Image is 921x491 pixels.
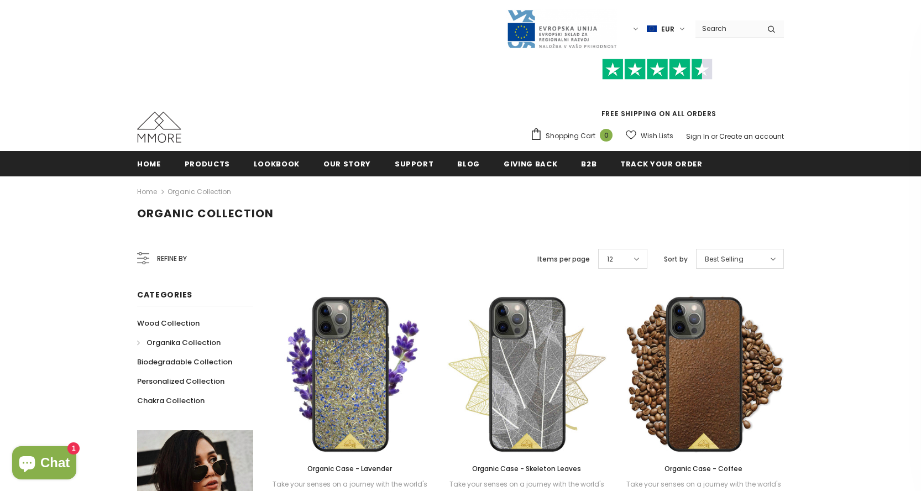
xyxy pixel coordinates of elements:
[664,254,688,265] label: Sort by
[137,391,205,410] a: Chakra Collection
[185,151,230,176] a: Products
[530,80,784,108] iframe: Customer reviews powered by Trustpilot
[323,159,371,169] span: Our Story
[506,9,617,49] img: Javni Razpis
[9,446,80,482] inbox-online-store-chat: Shopify online store chat
[530,128,618,144] a: Shopping Cart 0
[447,463,607,475] a: Organic Case - Skeleton Leaves
[472,464,581,473] span: Organic Case - Skeleton Leaves
[661,24,674,35] span: EUR
[157,253,187,265] span: Refine by
[664,464,742,473] span: Organic Case - Coffee
[137,112,181,143] img: MMORE Cases
[307,464,392,473] span: Organic Case - Lavender
[504,159,557,169] span: Giving back
[137,185,157,199] a: Home
[137,372,224,391] a: Personalized Collection
[602,59,713,80] img: Trust Pilot Stars
[395,151,434,176] a: support
[641,130,673,142] span: Wish Lists
[185,159,230,169] span: Products
[504,151,557,176] a: Giving back
[581,159,596,169] span: B2B
[395,159,434,169] span: support
[457,151,480,176] a: Blog
[695,20,759,36] input: Search Site
[581,151,596,176] a: B2B
[620,159,702,169] span: Track your order
[620,151,702,176] a: Track your order
[137,376,224,386] span: Personalized Collection
[137,333,221,352] a: Organika Collection
[719,132,784,141] a: Create an account
[137,318,200,328] span: Wood Collection
[546,130,595,142] span: Shopping Cart
[254,159,300,169] span: Lookbook
[626,126,673,145] a: Wish Lists
[254,151,300,176] a: Lookbook
[457,159,480,169] span: Blog
[323,151,371,176] a: Our Story
[600,129,613,142] span: 0
[137,206,274,221] span: Organic Collection
[137,352,232,372] a: Biodegradable Collection
[506,24,617,33] a: Javni Razpis
[530,64,784,118] span: FREE SHIPPING ON ALL ORDERS
[137,395,205,406] span: Chakra Collection
[705,254,744,265] span: Best Selling
[137,151,161,176] a: Home
[137,314,200,333] a: Wood Collection
[607,254,613,265] span: 12
[137,357,232,367] span: Biodegradable Collection
[168,187,231,196] a: Organic Collection
[711,132,718,141] span: or
[137,289,192,300] span: Categories
[137,159,161,169] span: Home
[270,463,430,475] a: Organic Case - Lavender
[537,254,590,265] label: Items per page
[686,132,709,141] a: Sign In
[624,463,784,475] a: Organic Case - Coffee
[146,337,221,348] span: Organika Collection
